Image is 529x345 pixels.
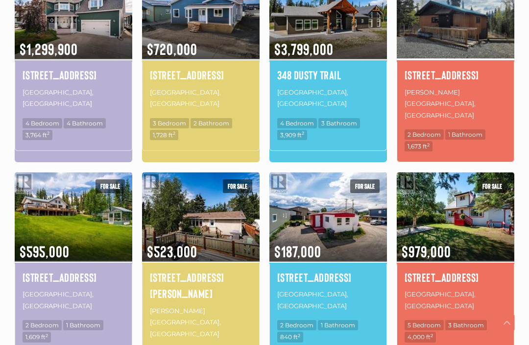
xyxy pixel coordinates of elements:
[269,171,387,263] img: 37-37 SYCAMORE STREET, Whitehorse, Yukon
[150,86,252,111] p: [GEOGRAPHIC_DATA], [GEOGRAPHIC_DATA]
[23,130,52,140] span: 3,764 ft
[269,27,387,59] span: $3,799,000
[150,118,189,128] span: 3 Bedroom
[15,171,132,263] img: 52 LAKEVIEW ROAD, Whitehorse South, Yukon
[405,320,444,330] span: 5 Bedroom
[405,141,433,151] span: 1,673 ft
[302,130,304,136] sup: 2
[277,332,303,342] span: 840 ft
[23,288,124,313] p: [GEOGRAPHIC_DATA], [GEOGRAPHIC_DATA]
[150,67,252,83] a: [STREET_ADDRESS]
[150,130,178,140] span: 1,728 ft
[150,269,252,302] a: [STREET_ADDRESS][PERSON_NAME]
[405,67,506,83] a: [STREET_ADDRESS]
[405,86,506,122] p: [PERSON_NAME][GEOGRAPHIC_DATA], [GEOGRAPHIC_DATA]
[445,320,487,330] span: 3 Bathroom
[478,179,507,193] span: For sale
[23,320,62,330] span: 2 Bedroom
[173,130,175,136] sup: 2
[23,118,62,128] span: 4 Bedroom
[23,269,124,286] a: [STREET_ADDRESS]
[64,118,106,128] span: 4 Bathroom
[277,269,379,286] a: [STREET_ADDRESS]
[223,179,252,193] span: For sale
[277,288,379,313] p: [GEOGRAPHIC_DATA], [GEOGRAPHIC_DATA]
[47,130,49,136] sup: 2
[63,320,103,330] span: 1 Bathroom
[142,27,260,59] span: $720,000
[23,86,124,111] p: [GEOGRAPHIC_DATA], [GEOGRAPHIC_DATA]
[269,229,387,262] span: $187,000
[397,229,514,262] span: $979,000
[298,333,300,338] sup: 2
[46,333,48,338] sup: 2
[142,171,260,263] img: 116 LOWELL STREET, Haines Junction, Yukon
[277,320,316,330] span: 2 Bedroom
[397,171,514,263] img: 2001 CENTENNIAL STREET, Whitehorse, Yukon
[405,332,436,342] span: 4,000 ft
[15,27,132,59] span: $1,299,900
[96,179,125,193] span: For sale
[405,269,506,286] a: [STREET_ADDRESS]
[15,229,132,262] span: $595,000
[445,129,485,140] span: 1 Bathroom
[350,179,380,193] span: For sale
[277,130,307,140] span: 3,909 ft
[277,86,379,111] p: [GEOGRAPHIC_DATA], [GEOGRAPHIC_DATA]
[23,332,51,342] span: 1,609 ft
[191,118,232,128] span: 2 Bathroom
[431,333,433,338] sup: 2
[150,304,252,341] p: [PERSON_NAME][GEOGRAPHIC_DATA], [GEOGRAPHIC_DATA]
[142,229,260,262] span: $523,000
[23,67,124,83] a: [STREET_ADDRESS]
[405,129,444,140] span: 2 Bedroom
[405,288,506,313] p: [GEOGRAPHIC_DATA], [GEOGRAPHIC_DATA]
[427,142,430,148] sup: 2
[277,67,379,83] a: 348 Dusty Trail
[318,118,360,128] span: 3 Bathroom
[277,118,317,128] span: 4 Bedroom
[318,320,358,330] span: 1 Bathroom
